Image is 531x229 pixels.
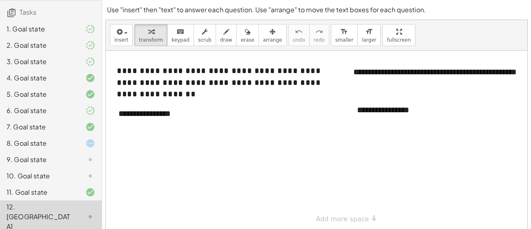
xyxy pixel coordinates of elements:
[85,155,95,165] i: Task not started.
[357,24,381,46] button: format_sizelarger
[382,24,415,46] button: fullscreen
[316,215,369,223] span: Add more space
[7,122,72,132] div: 7. Goal state
[7,187,72,197] div: 11. Goal state
[365,27,373,37] i: format_size
[7,106,72,116] div: 6. Goal state
[335,37,353,43] span: smaller
[7,138,72,148] div: 8. Goal state
[85,57,95,67] i: Task finished and part of it marked as correct.
[7,89,72,99] div: 5. Goal state
[7,155,72,165] div: 9. Goal state
[194,24,216,46] button: scrub
[340,27,348,37] i: format_size
[7,24,72,34] div: 1. Goal state
[295,27,303,37] i: undo
[85,89,95,99] i: Task finished and correct.
[236,24,259,46] button: erase
[241,37,254,43] span: erase
[7,57,72,67] div: 3. Goal state
[134,24,167,46] button: transform
[309,24,329,46] button: redoredo
[263,37,282,43] span: arrange
[139,37,163,43] span: transform
[216,24,237,46] button: draw
[85,73,95,83] i: Task finished and correct.
[293,37,305,43] span: undo
[85,212,95,222] i: Task not started.
[107,5,526,15] p: Use "insert" then "text" to answer each question. Use "arrange" to move the text boxes for each q...
[85,24,95,34] i: Task finished and part of it marked as correct.
[7,40,72,50] div: 2. Goal state
[362,37,376,43] span: larger
[220,37,232,43] span: draw
[85,122,95,132] i: Task finished and correct.
[114,37,128,43] span: insert
[85,40,95,50] i: Task finished and part of it marked as correct.
[331,24,358,46] button: format_sizesmaller
[7,73,72,83] div: 4. Goal state
[387,37,411,43] span: fullscreen
[315,27,323,37] i: redo
[172,37,190,43] span: keypad
[85,138,95,148] i: Task started.
[110,24,133,46] button: insert
[176,27,184,37] i: keyboard
[85,171,95,181] i: Task not started.
[7,171,72,181] div: 10. Goal state
[167,24,194,46] button: keyboardkeypad
[198,37,212,43] span: scrub
[20,8,36,16] span: Tasks
[259,24,287,46] button: arrange
[314,37,325,43] span: redo
[85,187,95,197] i: Task finished and correct.
[85,106,95,116] i: Task finished and part of it marked as correct.
[288,24,310,46] button: undoundo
